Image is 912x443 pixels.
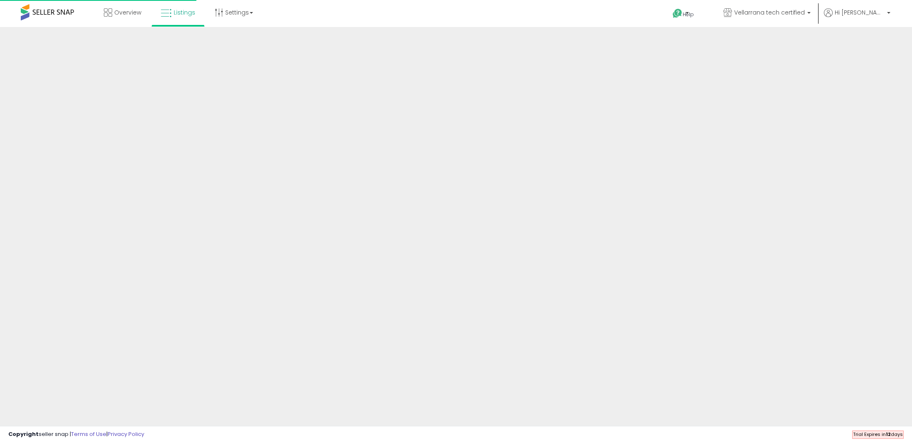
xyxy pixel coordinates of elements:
[114,8,141,17] span: Overview
[835,8,885,17] span: Hi [PERSON_NAME]
[824,8,890,27] a: Hi [PERSON_NAME]
[683,11,694,18] span: Help
[734,8,805,17] span: Vellarrana tech certified
[666,2,710,27] a: Help
[672,8,683,19] i: Get Help
[174,8,195,17] span: Listings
